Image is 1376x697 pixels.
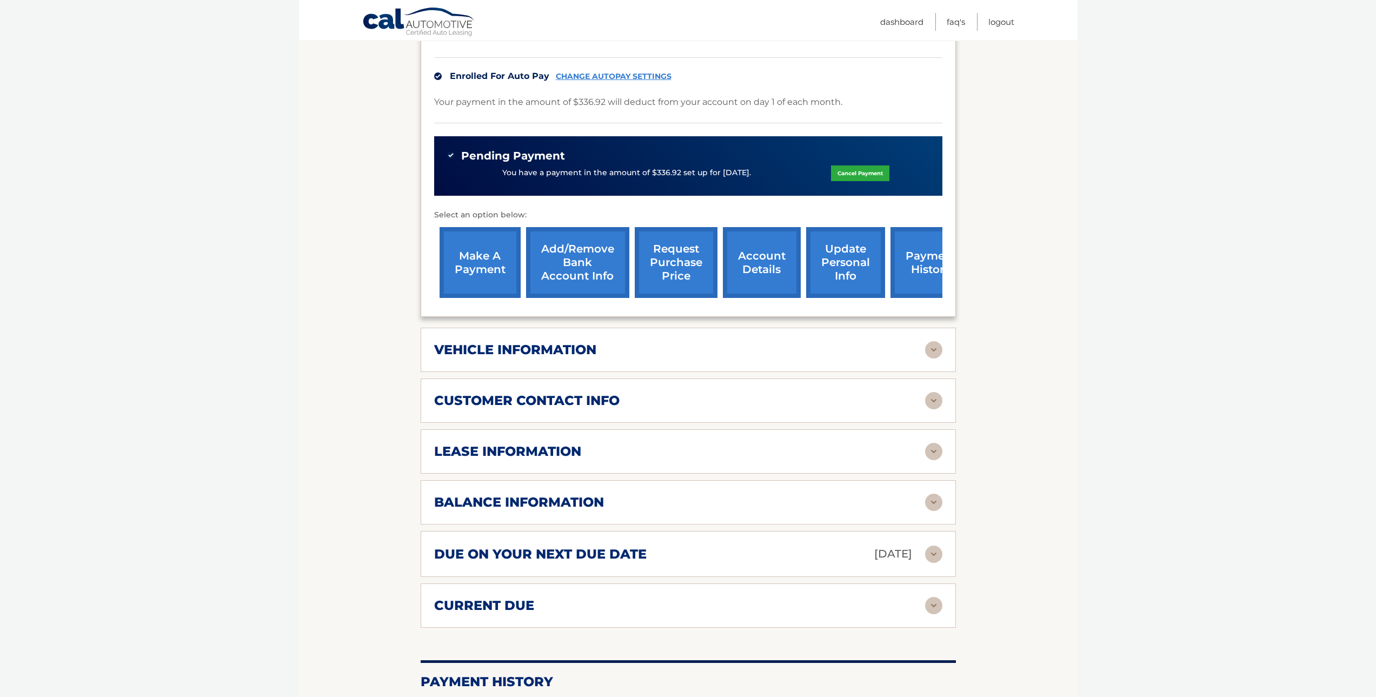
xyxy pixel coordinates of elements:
[434,598,534,614] h2: current due
[502,167,751,179] p: You have a payment in the amount of $336.92 set up for [DATE].
[434,209,942,222] p: Select an option below:
[925,392,942,409] img: accordion-rest.svg
[890,227,972,298] a: payment history
[434,494,604,510] h2: balance information
[434,443,581,460] h2: lease information
[362,7,476,38] a: Cal Automotive
[434,393,620,409] h2: customer contact info
[434,342,596,358] h2: vehicle information
[526,227,629,298] a: Add/Remove bank account info
[806,227,885,298] a: update personal info
[434,546,647,562] h2: due on your next due date
[988,13,1014,31] a: Logout
[831,165,889,181] a: Cancel Payment
[925,341,942,359] img: accordion-rest.svg
[947,13,965,31] a: FAQ's
[447,151,455,159] img: check-green.svg
[440,227,521,298] a: make a payment
[421,674,956,690] h2: Payment History
[556,72,672,81] a: CHANGE AUTOPAY SETTINGS
[925,494,942,511] img: accordion-rest.svg
[880,13,923,31] a: Dashboard
[434,72,442,80] img: check.svg
[635,227,717,298] a: request purchase price
[450,71,549,81] span: Enrolled For Auto Pay
[925,443,942,460] img: accordion-rest.svg
[925,597,942,614] img: accordion-rest.svg
[874,545,912,563] p: [DATE]
[434,95,842,110] p: Your payment in the amount of $336.92 will deduct from your account on day 1 of each month.
[723,227,801,298] a: account details
[461,149,565,163] span: Pending Payment
[925,546,942,563] img: accordion-rest.svg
